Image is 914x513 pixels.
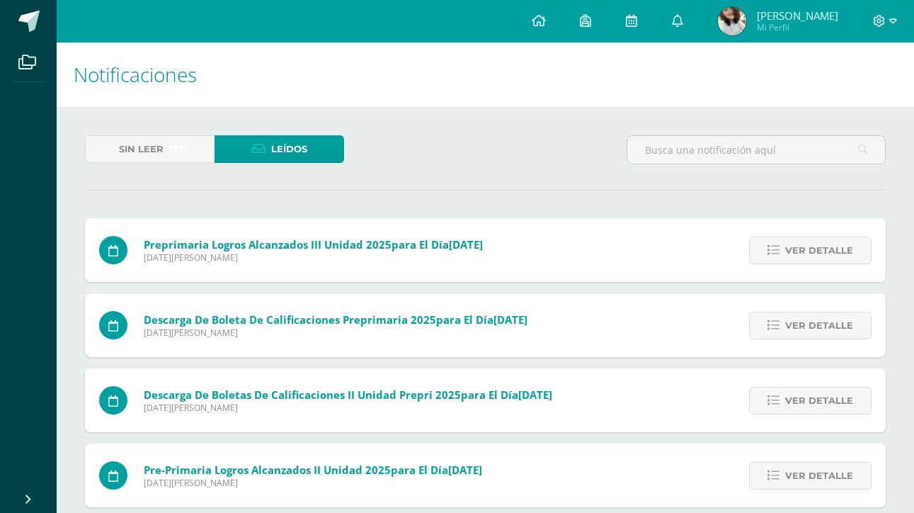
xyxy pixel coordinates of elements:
span: [DATE] [493,312,527,327]
span: Ver detalle [785,312,853,339]
span: [DATE][PERSON_NAME] [144,402,552,414]
span: [DATE] [448,463,482,477]
span: [DATE][PERSON_NAME] [144,252,483,264]
span: Pre-primaria Logros Alcanzados II Unidad 2025 [144,463,391,477]
span: Descarga de boletas de calificaciones II Unidad prepri 2025 [144,388,461,402]
input: Busca una notificación aquí [627,136,885,164]
span: Descarga de boleta de calificaciones preprimaria 2025 [144,312,436,327]
span: Preprimaria Logros Alcanzados III unidad 2025 [144,237,392,252]
span: Leídos [271,136,307,162]
span: para el día [144,312,527,327]
span: Mi Perfil [757,21,838,33]
span: Ver detalle [785,388,853,414]
span: Ver detalle [785,463,853,489]
span: Ver detalle [785,237,853,264]
span: [DATE] [518,388,552,402]
span: para el día [144,388,552,402]
a: Sin leer(77) [85,135,215,163]
span: [PERSON_NAME] [757,9,838,23]
span: [DATE] [449,237,483,252]
span: para el día [144,463,482,477]
span: [DATE][PERSON_NAME] [144,327,527,339]
span: Sin leer [119,136,164,162]
span: Notificaciones [74,61,197,88]
a: Leídos [215,135,344,163]
span: para el día [144,237,483,252]
span: (77) [169,136,188,162]
img: a52dba6eb43db7c5514659e75cac0f61.png [718,7,746,35]
span: [DATE][PERSON_NAME] [144,477,482,489]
